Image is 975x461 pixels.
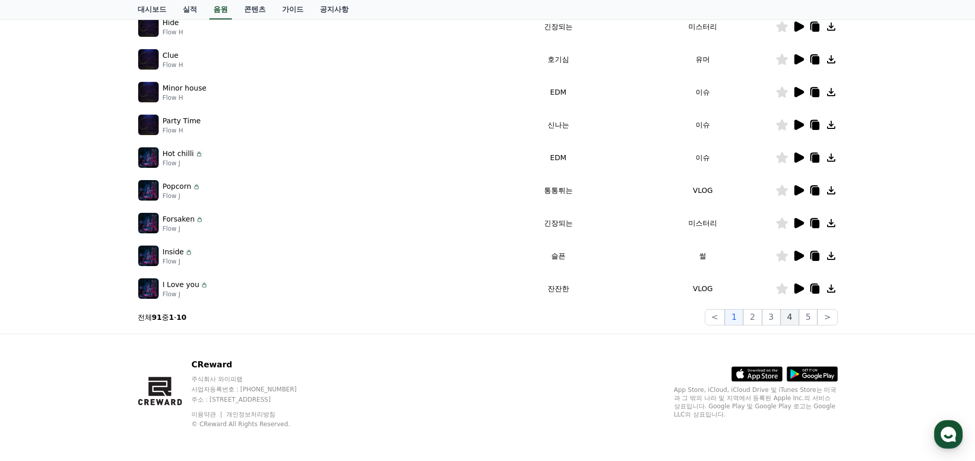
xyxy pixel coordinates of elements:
[138,16,159,37] img: music
[486,174,631,207] td: 통통튀는
[163,247,184,257] p: Inside
[3,324,68,350] a: 홈
[163,225,204,233] p: Flow J
[725,309,743,325] button: 1
[762,309,781,325] button: 3
[631,207,775,239] td: 미스터리
[781,309,799,325] button: 4
[163,94,207,102] p: Flow H
[631,76,775,108] td: 이슈
[743,309,762,325] button: 2
[191,396,316,404] p: 주소 : [STREET_ADDRESS]
[163,83,207,94] p: Minor house
[163,279,200,290] p: I Love you
[32,340,38,348] span: 홈
[631,141,775,174] td: 이슈
[138,82,159,102] img: music
[163,126,201,135] p: Flow H
[163,50,179,61] p: Clue
[68,324,132,350] a: 대화
[138,115,159,135] img: music
[163,159,203,167] p: Flow J
[631,10,775,43] td: 미스터리
[674,386,838,419] p: App Store, iCloud, iCloud Drive 및 iTunes Store는 미국과 그 밖의 나라 및 지역에서 등록된 Apple Inc.의 서비스 상표입니다. Goo...
[163,192,201,200] p: Flow J
[163,290,209,298] p: Flow J
[191,420,316,428] p: © CReward All Rights Reserved.
[631,272,775,305] td: VLOG
[138,147,159,168] img: music
[94,340,106,348] span: 대화
[138,213,159,233] img: music
[486,43,631,76] td: 호기심
[486,141,631,174] td: EDM
[132,324,197,350] a: 설정
[138,180,159,201] img: music
[163,17,179,28] p: Hide
[138,278,159,299] img: music
[138,312,187,322] p: 전체 중 -
[163,214,195,225] p: Forsaken
[486,108,631,141] td: 신나는
[486,76,631,108] td: EDM
[158,340,170,348] span: 설정
[163,148,194,159] p: Hot chilli
[138,246,159,266] img: music
[138,49,159,70] img: music
[486,10,631,43] td: 긴장되는
[163,181,191,192] p: Popcorn
[799,309,817,325] button: 5
[163,61,183,69] p: Flow H
[169,313,174,321] strong: 1
[191,375,316,383] p: 주식회사 와이피랩
[705,309,725,325] button: <
[191,411,224,418] a: 이용약관
[631,43,775,76] td: 유머
[191,385,316,393] p: 사업자등록번호 : [PHONE_NUMBER]
[631,239,775,272] td: 썰
[486,272,631,305] td: 잔잔한
[177,313,186,321] strong: 10
[152,313,162,321] strong: 91
[631,174,775,207] td: VLOG
[486,239,631,272] td: 슬픈
[631,108,775,141] td: 이슈
[817,309,837,325] button: >
[163,116,201,126] p: Party Time
[191,359,316,371] p: CReward
[226,411,275,418] a: 개인정보처리방침
[163,28,183,36] p: Flow H
[486,207,631,239] td: 긴장되는
[163,257,193,266] p: Flow J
